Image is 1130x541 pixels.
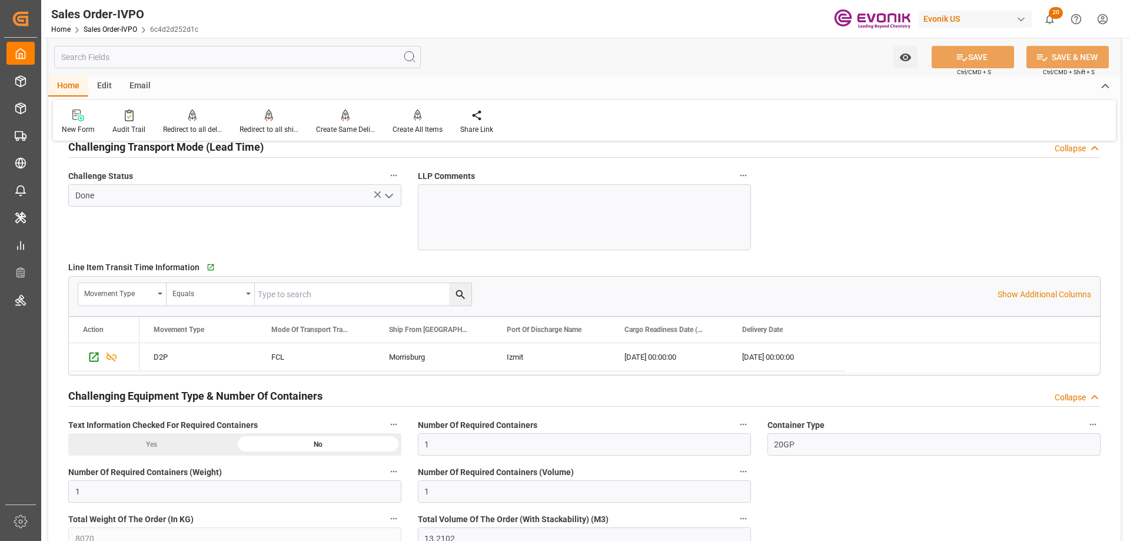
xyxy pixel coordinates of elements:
[493,343,610,371] div: Izmit
[418,170,475,182] span: LLP Comments
[386,464,401,479] button: Number Of Required Containers (Weight)
[271,326,350,334] span: Mode Of Transport Translation
[48,77,88,97] div: Home
[68,170,133,182] span: Challenge Status
[893,46,918,68] button: open menu
[154,326,204,334] span: Movement Type
[375,343,493,371] div: Morrisburg
[121,77,159,97] div: Email
[68,139,264,155] h2: Challenging Transport Mode (Lead Time)
[316,124,375,135] div: Create Same Delivery Date
[1043,68,1095,77] span: Ctrl/CMD + Shift + S
[68,433,235,456] div: Yes
[54,46,421,68] input: Search Fields
[68,261,200,274] span: Line Item Transit Time Information
[51,5,198,23] div: Sales Order-IVPO
[1063,6,1089,32] button: Help Center
[139,343,846,371] div: Press SPACE to select this row.
[172,286,242,299] div: Equals
[1026,46,1109,68] button: SAVE & NEW
[386,511,401,526] button: Total Weight Of The Order (In KG)
[386,168,401,183] button: Challenge Status
[736,417,751,432] button: Number Of Required Containers
[728,343,846,371] div: [DATE] 00:00:00
[736,511,751,526] button: Total Volume Of The Order (With Stackability) (M3)
[235,433,401,456] div: No
[742,326,783,334] span: Delivery Date
[957,68,991,77] span: Ctrl/CMD + S
[834,9,910,29] img: Evonik-brand-mark-Deep-Purple-RGB.jpeg_1700498283.jpeg
[449,283,471,306] button: search button
[389,326,468,334] span: Ship From [GEOGRAPHIC_DATA]
[379,187,397,205] button: open menu
[112,124,145,135] div: Audit Trail
[624,326,703,334] span: Cargo Readiness Date (Shipping Date)
[78,283,167,306] button: open menu
[932,46,1014,68] button: SAVE
[736,464,751,479] button: Number Of Required Containers (Volume)
[68,513,194,526] span: Total Weight Of The Order (In KG)
[84,25,137,34] a: Sales Order-IVPO
[1036,6,1063,32] button: show 20 new notifications
[736,168,751,183] button: LLP Comments
[767,419,825,432] span: Container Type
[1055,391,1086,404] div: Collapse
[418,513,609,526] span: Total Volume Of The Order (With Stackability) (M3)
[418,419,537,432] span: Number Of Required Containers
[167,283,255,306] button: open menu
[386,417,401,432] button: Text Information Checked For Required Containers
[919,11,1032,28] div: Evonik US
[139,343,257,371] div: D2P
[88,77,121,97] div: Edit
[393,124,443,135] div: Create All Items
[1049,7,1063,19] span: 20
[62,124,95,135] div: New Form
[610,343,728,371] div: [DATE] 00:00:00
[68,388,323,404] h2: Challenging Equipment Type & Number Of Containers
[257,343,375,371] div: FCL
[51,25,71,34] a: Home
[1085,417,1101,432] button: Container Type
[68,466,222,479] span: Number Of Required Containers (Weight)
[84,286,154,299] div: Movement Type
[998,288,1091,301] p: Show Additional Columns
[255,283,471,306] input: Type to search
[507,326,581,334] span: Port Of Discharge Name
[240,124,298,135] div: Redirect to all shipments
[919,8,1036,30] button: Evonik US
[1055,142,1086,155] div: Collapse
[460,124,493,135] div: Share Link
[418,466,574,479] span: Number Of Required Containers (Volume)
[68,419,258,432] span: Text Information Checked For Required Containers
[163,124,222,135] div: Redirect to all deliveries
[69,343,139,371] div: Press SPACE to select this row.
[83,326,104,334] div: Action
